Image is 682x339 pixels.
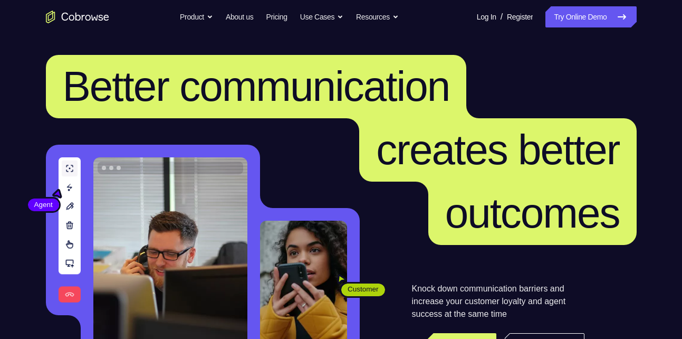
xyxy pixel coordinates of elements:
[63,63,450,110] span: Better communication
[545,6,636,27] a: Try Online Demo
[46,11,109,23] a: Go to the home page
[180,6,213,27] button: Product
[507,6,533,27] a: Register
[501,11,503,23] span: /
[376,126,619,173] span: creates better
[445,190,620,237] span: outcomes
[226,6,253,27] a: About us
[356,6,399,27] button: Resources
[266,6,287,27] a: Pricing
[477,6,496,27] a: Log In
[300,6,343,27] button: Use Cases
[412,282,584,321] p: Knock down communication barriers and increase your customer loyalty and agent success at the sam...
